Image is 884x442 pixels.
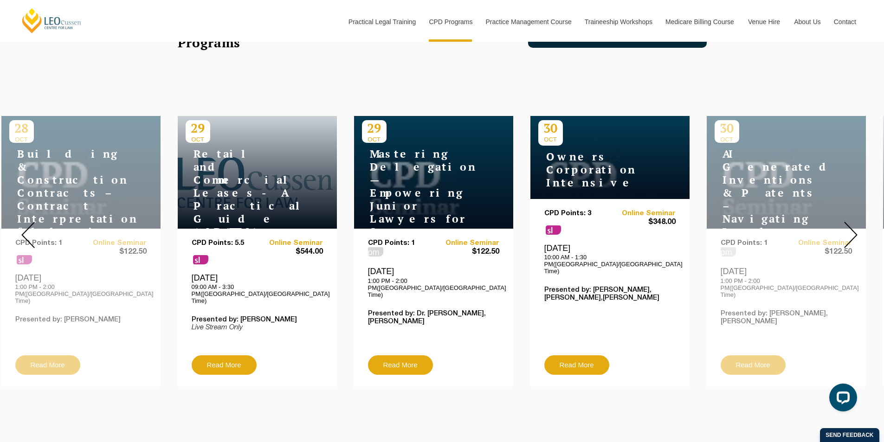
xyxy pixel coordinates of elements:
[433,239,499,247] a: Online Seminar
[538,120,563,136] p: 30
[538,150,654,189] h4: Owners Corporation Intensive
[368,266,499,298] div: [DATE]
[192,239,258,247] p: CPD Points: 5.5
[610,218,676,227] span: $348.00
[741,2,787,42] a: Venue Hire
[787,2,827,42] a: About Us
[186,136,210,143] span: OCT
[362,136,387,143] span: OCT
[422,2,478,42] a: CPD Programs
[21,222,35,248] img: Prev
[368,355,433,375] a: Read More
[578,2,658,42] a: Traineeship Workshops
[21,7,83,34] a: [PERSON_NAME] Centre for Law
[362,147,478,238] h4: Mastering Delegation — Empowering Junior Lawyers for Success
[538,136,563,143] span: OCT
[433,247,499,257] span: $122.50
[827,2,863,42] a: Contact
[342,2,422,42] a: Practical Legal Training
[368,310,499,326] p: Presented by: Dr. [PERSON_NAME],[PERSON_NAME]
[186,147,302,238] h4: Retail and Commercial Leases - A Practical Guide ([DATE])
[479,2,578,42] a: Practice Management Course
[362,120,387,136] p: 29
[257,239,323,247] a: Online Seminar
[368,277,499,298] p: 1:00 PM - 2:00 PM([GEOGRAPHIC_DATA]/[GEOGRAPHIC_DATA] Time)
[546,225,561,235] span: sl
[192,355,257,375] a: Read More
[544,243,676,275] div: [DATE]
[257,247,323,257] span: $544.00
[192,273,323,304] div: [DATE]
[193,255,208,264] span: sl
[844,222,858,248] img: Next
[368,239,434,247] p: CPD Points: 1
[192,324,323,332] p: Live Stream Only
[658,2,741,42] a: Medicare Billing Course
[368,247,383,256] span: pm
[186,120,210,136] p: 29
[192,316,323,324] p: Presented by: [PERSON_NAME]
[544,210,610,218] p: CPD Points: 3
[192,283,323,304] p: 09:00 AM - 3:30 PM([GEOGRAPHIC_DATA]/[GEOGRAPHIC_DATA] Time)
[544,355,609,375] a: Read More
[822,380,861,419] iframe: LiveChat chat widget
[610,210,676,218] a: Online Seminar
[544,286,676,302] p: Presented by: [PERSON_NAME],[PERSON_NAME],[PERSON_NAME]
[544,254,676,275] p: 10:00 AM - 1:30 PM([GEOGRAPHIC_DATA]/[GEOGRAPHIC_DATA] Time)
